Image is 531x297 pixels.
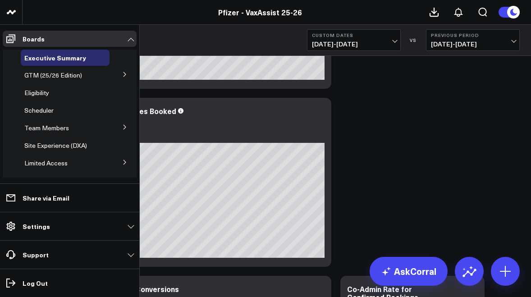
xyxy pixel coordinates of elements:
span: System Status [24,176,66,185]
div: VS [405,37,421,43]
span: Eligibility [24,88,49,97]
a: Log Out [3,275,137,291]
div: Previous: 2.55k [41,136,325,143]
p: Boards [23,35,45,42]
a: Team Members [24,124,69,132]
p: Settings [23,223,50,230]
a: GTM (25/26 Edition) [24,72,82,79]
a: Executive Summary [24,54,86,61]
b: Custom Dates [312,32,396,38]
a: Scheduler [24,107,54,114]
span: Team Members [24,123,69,132]
a: AskCorral [370,257,448,286]
a: Limited Access [24,160,68,167]
p: Support [23,251,49,258]
p: Share via Email [23,194,69,201]
button: Previous Period[DATE]-[DATE] [426,29,520,51]
a: Eligibility [24,89,49,96]
a: Site Experience (DXA) [24,142,87,149]
a: Pfizer - VaxAssist 25-26 [218,7,302,17]
button: Custom Dates[DATE]-[DATE] [307,29,401,51]
span: Scheduler [24,106,54,114]
span: [DATE] - [DATE] [431,41,515,48]
span: Site Experience (DXA) [24,141,87,150]
span: [DATE] - [DATE] [312,41,396,48]
span: Executive Summary [24,53,86,62]
b: Previous Period [431,32,515,38]
p: Log Out [23,279,48,287]
a: System Status [24,177,66,184]
span: GTM (25/26 Edition) [24,71,82,79]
